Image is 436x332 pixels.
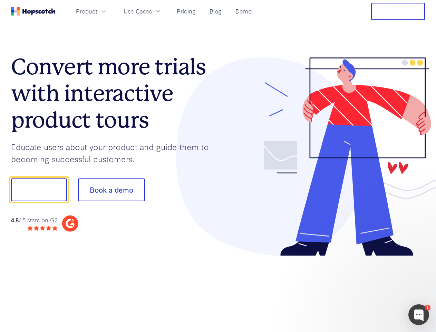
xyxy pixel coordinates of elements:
span: Product [76,7,97,16]
span: Use Cases [124,7,152,16]
button: Show me! [11,178,67,201]
button: Free Trial [371,3,425,20]
button: Use Cases [119,6,166,17]
button: Product [72,6,111,17]
button: Book a demo [78,178,145,201]
p: Educate users about your product and guide them to becoming successful customers. [11,141,218,165]
a: Demo [233,6,254,17]
a: Pricing [174,6,198,17]
h1: Convert more trials with interactive product tours [11,54,218,133]
a: Blog [207,6,224,17]
a: Home [11,7,55,16]
div: 1 [425,305,430,311]
div: / 5 stars on G2 [11,216,58,224]
strong: 4.8 [11,216,19,224]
